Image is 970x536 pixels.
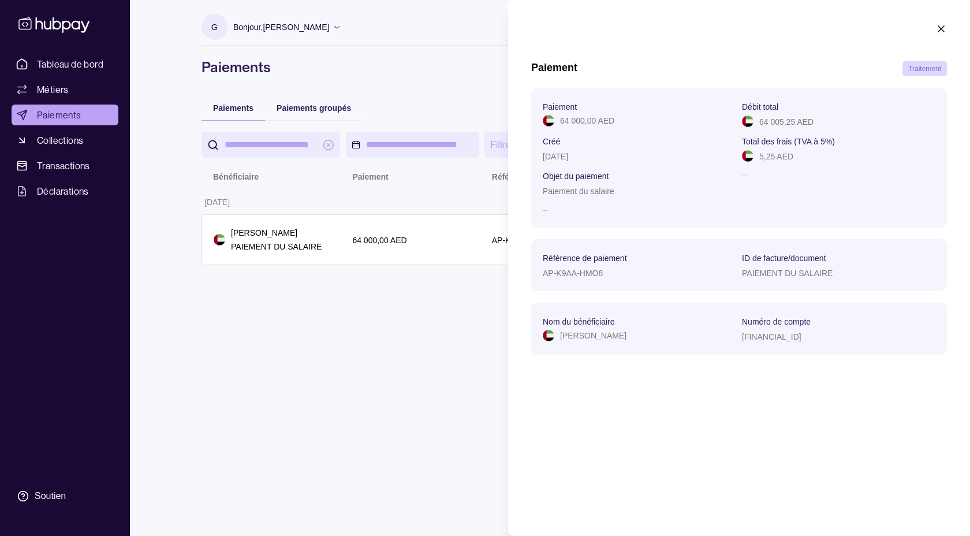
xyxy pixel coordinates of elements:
[742,317,811,326] font: Numéro de compte
[543,137,560,146] font: Créé
[531,62,577,73] font: Paiement
[560,116,614,125] font: 64 000,00 AED
[908,65,941,73] font: Traitement
[543,172,609,181] font: Objet du paiement
[543,187,614,196] font: Paiement du salaire
[742,150,753,162] img: ae
[759,117,814,126] font: 64 005,25 AED
[742,102,778,111] font: Débit total
[759,152,793,161] font: 5,25 AED
[742,254,826,263] font: ID de facture/document
[543,269,603,278] font: AP-K9AA-HMO8
[543,205,547,214] font: –
[560,331,626,340] font: [PERSON_NAME]
[742,116,753,127] img: ae
[742,170,747,180] font: –
[742,269,833,278] font: PAIEMENT DU SALAIRE
[543,254,627,263] font: Référence de paiement
[742,137,835,146] font: Total des frais (TVA à 5%)
[543,102,577,111] font: Paiement
[543,317,615,326] font: Nom du bénéficiaire
[543,330,554,341] img: ae
[742,332,801,341] font: [FINANCIAL_ID]
[543,115,554,126] img: ae
[543,152,568,161] font: [DATE]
